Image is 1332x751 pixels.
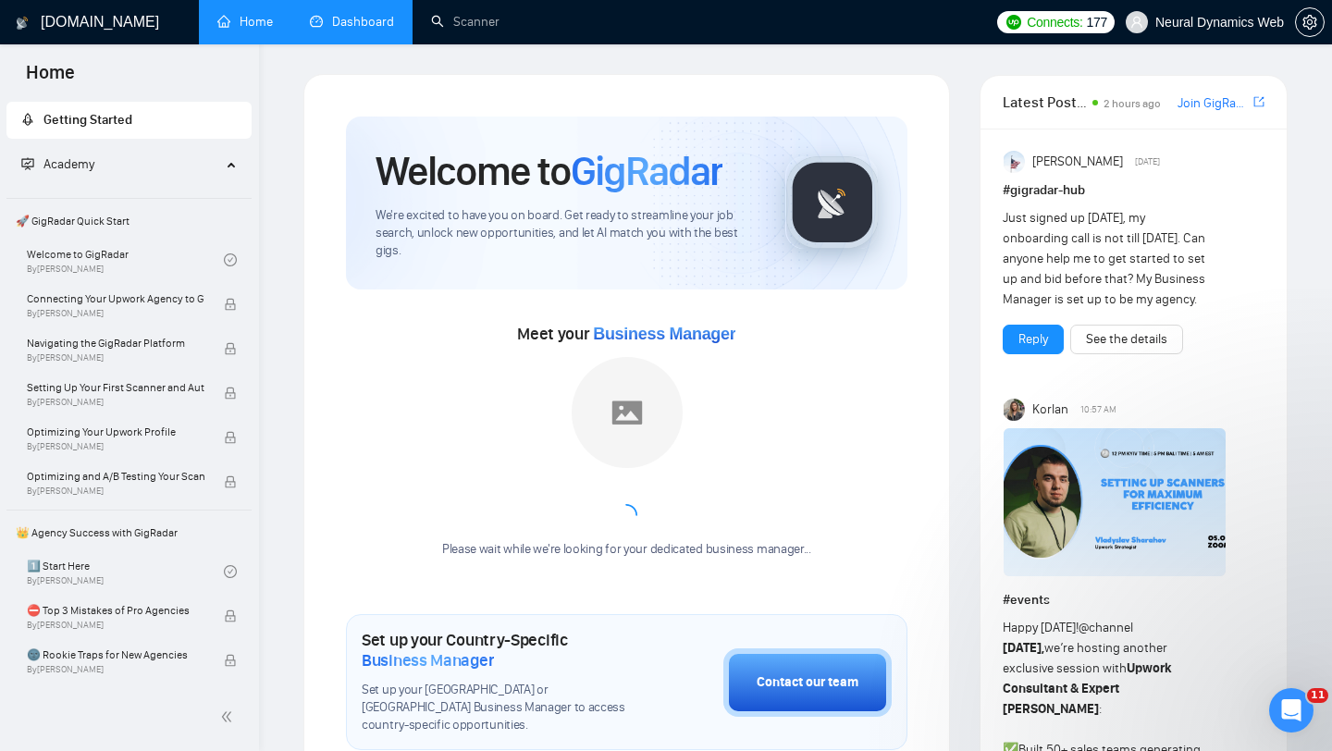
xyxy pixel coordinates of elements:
span: Korlan [1032,400,1068,420]
a: dashboardDashboard [310,14,394,30]
span: By [PERSON_NAME] [27,486,204,497]
span: Setting Up Your First Scanner and Auto-Bidder [27,378,204,397]
h1: Set up your Country-Specific [362,630,631,671]
span: By [PERSON_NAME] [27,441,204,452]
span: Latest Posts from the GigRadar Community [1003,91,1087,114]
span: loading [612,501,640,529]
span: lock [224,431,237,444]
a: homeHome [217,14,273,30]
span: 👑 Agency Success with GigRadar [8,514,250,551]
a: Join GigRadar Slack Community [1178,93,1250,114]
span: Meet your [517,324,735,344]
span: GigRadar [571,146,722,196]
img: F09DP4X9C49-Event%20with%20Vlad%20Sharahov.png [1004,428,1226,576]
span: 2 hours ago [1104,97,1161,110]
img: Korlan [1004,399,1026,421]
a: setting [1295,15,1325,30]
span: By [PERSON_NAME] [27,308,204,319]
span: By [PERSON_NAME] [27,664,204,675]
h1: # gigradar-hub [1003,180,1264,201]
span: lock [224,342,237,355]
span: Academy [21,156,94,172]
img: logo [16,8,29,38]
a: Welcome to GigRadarBy[PERSON_NAME] [27,240,224,280]
span: Home [11,59,90,98]
img: upwork-logo.png [1006,15,1021,30]
span: check-circle [224,565,237,578]
a: searchScanner [431,14,499,30]
span: user [1130,16,1143,29]
img: gigradar-logo.png [786,156,879,249]
button: setting [1295,7,1325,37]
span: double-left [220,708,239,726]
div: Please wait while we're looking for your dedicated business manager... [431,541,822,559]
span: Set up your [GEOGRAPHIC_DATA] or [GEOGRAPHIC_DATA] Business Manager to access country-specific op... [362,682,631,734]
span: Academy [43,156,94,172]
a: export [1253,93,1264,111]
span: export [1253,94,1264,109]
button: Contact our team [723,648,892,717]
span: lock [224,475,237,488]
div: Just signed up [DATE], my onboarding call is not till [DATE]. Can anyone help me to get started t... [1003,208,1213,310]
iframe: Intercom live chat [1269,688,1313,733]
span: Business Manager [362,650,494,671]
span: ⛔ Top 3 Mistakes of Pro Agencies [27,601,204,620]
a: Reply [1018,329,1048,350]
button: Reply [1003,325,1064,354]
span: rocket [21,113,34,126]
span: Connects: [1027,12,1082,32]
div: Contact our team [757,672,858,693]
li: Getting Started [6,102,252,139]
span: [DATE] [1135,154,1160,170]
span: lock [224,654,237,667]
span: Business Manager [593,325,735,343]
span: setting [1296,15,1324,30]
span: [PERSON_NAME] [1032,152,1123,172]
span: lock [224,298,237,311]
span: 11 [1307,688,1328,703]
span: Navigating the GigRadar Platform [27,334,204,352]
span: Optimizing and A/B Testing Your Scanner for Better Results [27,467,204,486]
span: Optimizing Your Upwork Profile [27,423,204,441]
span: Getting Started [43,112,132,128]
span: fund-projection-screen [21,157,34,170]
span: By [PERSON_NAME] [27,620,204,631]
span: 177 [1087,12,1107,32]
span: 🌚 Rookie Traps for New Agencies [27,646,204,664]
button: See the details [1070,325,1183,354]
h1: Welcome to [376,146,722,196]
iframe: Intercom notifications сообщение [962,572,1332,701]
span: By [PERSON_NAME] [27,397,204,408]
a: 1️⃣ Start HereBy[PERSON_NAME] [27,551,224,592]
img: Anisuzzaman Khan [1004,151,1026,173]
span: lock [224,609,237,622]
span: lock [224,387,237,400]
span: 🚀 GigRadar Quick Start [8,203,250,240]
a: See the details [1086,329,1167,350]
span: By [PERSON_NAME] [27,352,204,363]
span: 10:57 AM [1080,401,1116,418]
span: check-circle [224,253,237,266]
span: We're excited to have you on board. Get ready to streamline your job search, unlock new opportuni... [376,207,756,260]
span: Connecting Your Upwork Agency to GigRadar [27,289,204,308]
img: placeholder.png [572,357,683,468]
